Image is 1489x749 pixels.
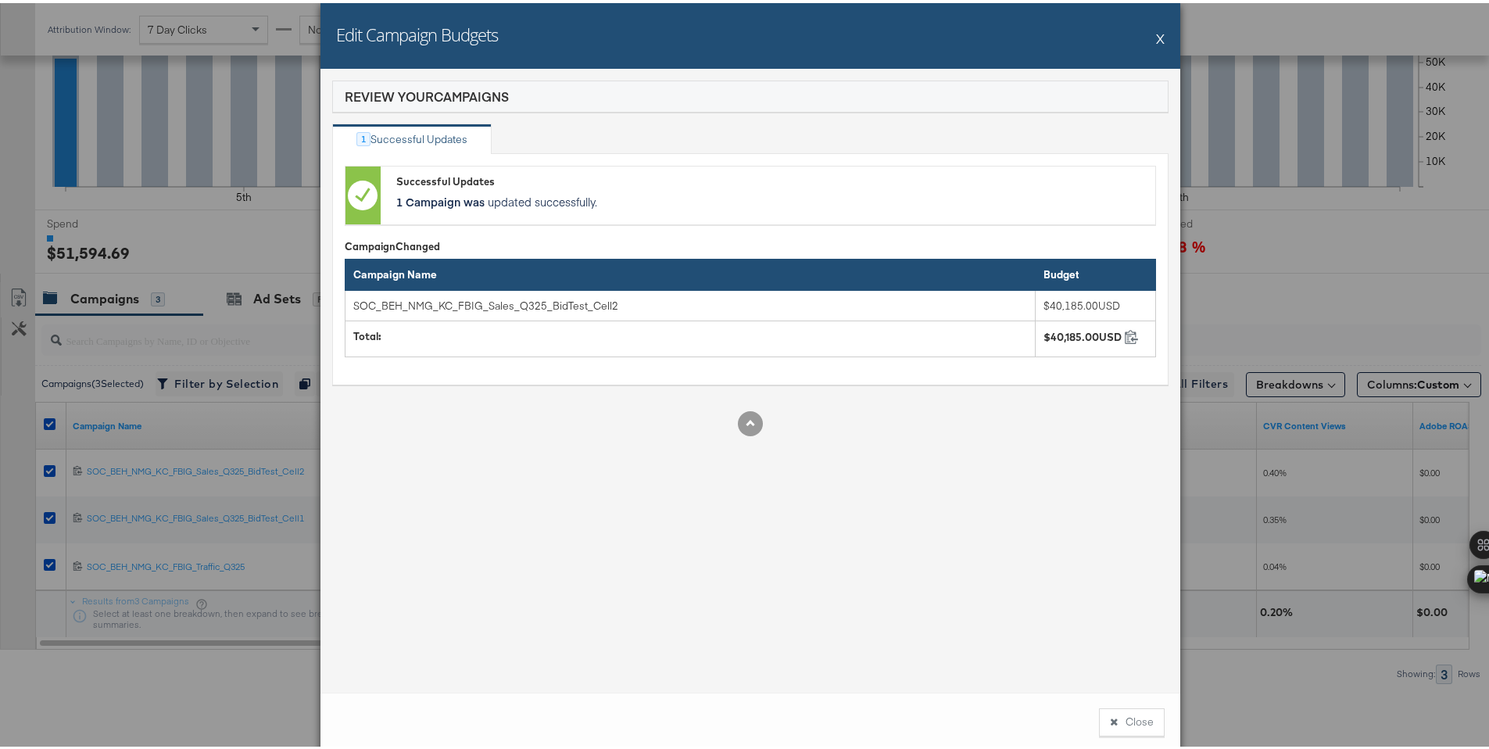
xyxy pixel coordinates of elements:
div: $40,185.00USD [1043,327,1122,342]
div: 1 [356,129,370,143]
button: X [1156,20,1165,51]
div: Campaign Changed [345,236,1156,251]
th: Budget [1035,256,1155,288]
p: updated successfully. [396,191,1147,206]
div: SOC_BEH_NMG_KC_FBIG_Sales_Q325_BidTest_Cell2 [353,296,979,310]
th: Campaign Name [345,256,1036,288]
h2: Edit Campaign Budgets [336,20,498,43]
strong: 1 Campaign was [396,191,485,206]
div: Successful Updates [370,129,467,144]
div: Review Your Campaigns [345,84,509,102]
td: $40,185.00USD [1035,287,1155,318]
button: Close [1099,705,1165,733]
div: Total: [353,326,1027,341]
div: Successful Updates [396,171,1147,186]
